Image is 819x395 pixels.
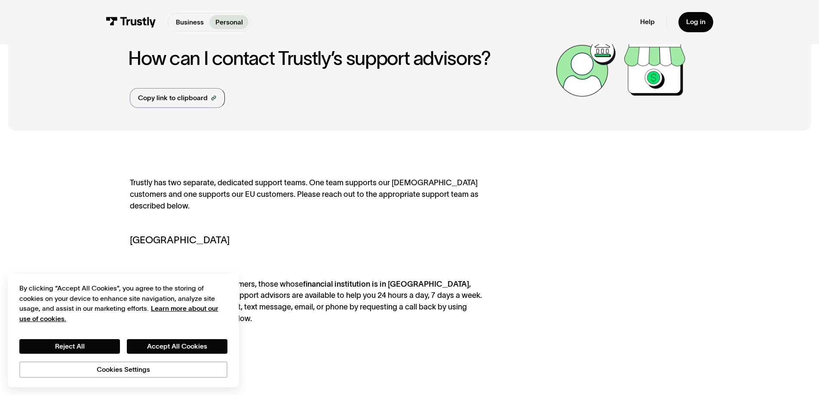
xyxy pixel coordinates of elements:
a: Copy link to clipboard [130,88,225,108]
li: For our customers, those whose , our Trustly North American support advisors are available to hel... [130,279,490,325]
p: Personal [215,17,243,28]
div: Cookie banner [8,274,239,387]
a: Business [170,15,209,29]
button: Cookies Settings [19,361,227,378]
a: Help [640,18,655,26]
div: Log in [686,18,706,26]
p: Business [176,17,204,28]
h5: EU [130,369,490,383]
img: Trustly Logo [106,17,156,28]
a: Log in [678,12,713,32]
strong: financial institution is in [GEOGRAPHIC_DATA] [303,280,469,288]
div: Privacy [19,283,227,377]
div: Copy link to clipboard [138,93,208,103]
button: Reject All [19,339,120,354]
button: Accept All Cookies [127,339,227,354]
h1: How can I contact Trustly’s support advisors? [128,48,551,69]
h5: [GEOGRAPHIC_DATA] [130,233,490,248]
div: By clicking “Accept All Cookies”, you agree to the storing of cookies on your device to enhance s... [19,283,227,324]
a: Personal [209,15,248,29]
